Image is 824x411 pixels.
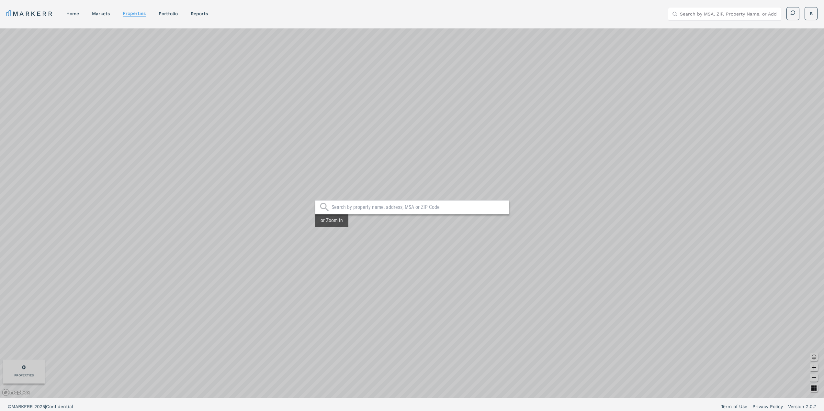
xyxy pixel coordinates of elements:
span: 2025 | [34,404,46,409]
div: Total of properties [22,363,26,372]
a: home [66,11,79,16]
button: Other options map button [810,384,818,392]
a: MARKERR [6,9,53,18]
a: Term of Use [721,403,747,410]
span: © [8,404,11,409]
button: Zoom in map button [810,363,818,371]
a: reports [191,11,208,16]
button: Change style map button [810,353,818,361]
a: properties [123,11,146,16]
span: Confidential [46,404,73,409]
a: Privacy Policy [752,403,783,410]
span: MARKERR [11,404,34,409]
span: B [810,10,813,17]
a: Version 2.0.7 [788,403,816,410]
input: Search by property name, address, MSA or ZIP Code [332,204,506,211]
button: Zoom out map button [810,374,818,382]
div: PROPERTIES [14,373,34,378]
a: markets [92,11,110,16]
a: Mapbox logo [2,389,30,396]
a: Portfolio [159,11,178,16]
button: B [805,7,818,20]
input: Search by MSA, ZIP, Property Name, or Address [680,7,777,20]
div: or Zoom in [315,214,348,227]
